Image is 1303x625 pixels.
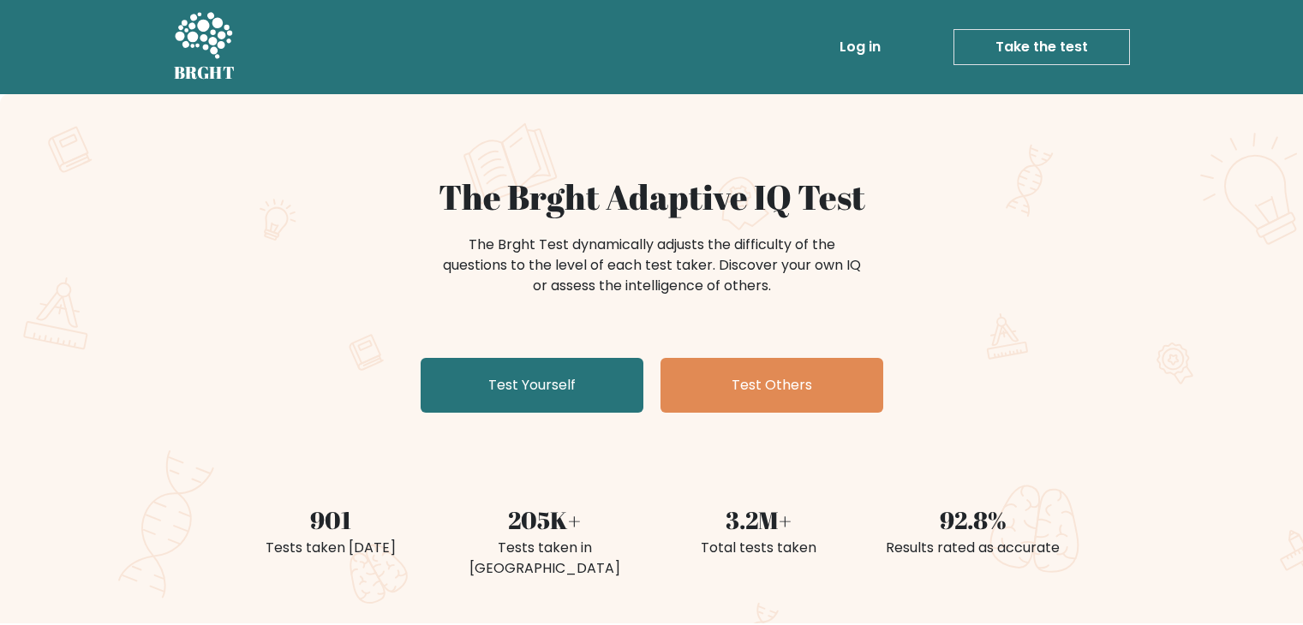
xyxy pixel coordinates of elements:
div: 3.2M+ [662,502,856,538]
a: Take the test [953,29,1130,65]
a: Test Others [660,358,883,413]
div: 901 [234,502,427,538]
div: 205K+ [448,502,642,538]
a: Log in [833,30,888,64]
div: Tests taken [DATE] [234,538,427,558]
div: The Brght Test dynamically adjusts the difficulty of the questions to the level of each test take... [438,235,866,296]
a: Test Yourself [421,358,643,413]
h5: BRGHT [174,62,236,83]
h1: The Brght Adaptive IQ Test [234,176,1070,217]
div: Tests taken in [GEOGRAPHIC_DATA] [448,538,642,579]
div: 92.8% [876,502,1070,538]
div: Total tests taken [662,538,856,558]
a: BRGHT [174,7,236,87]
div: Results rated as accurate [876,538,1070,558]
